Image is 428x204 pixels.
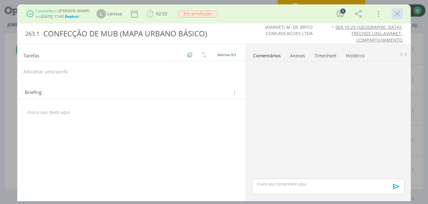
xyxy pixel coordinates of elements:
[25,30,39,37] span: 263.1
[59,8,90,13] b: [PERSON_NAME]
[217,52,236,57] span: Abertas 0/3
[340,8,346,14] div: 1
[290,53,305,59] div: Anexos
[336,24,403,43] a: 009.10.25-[GEOGRAPHIC_DATA]-TRECHOS LINS-AVIANET-COMPARTILHAMENTO
[41,26,243,41] div: CONFECÇÃO DE MUB (MAPA URBANO BÁSICO)
[253,50,281,59] a: Comentários
[23,66,68,77] button: Adicionar uma tarefa
[335,9,345,19] button: 1
[35,8,53,13] span: Concluído
[346,50,365,59] a: Histórico
[265,24,313,36] a: (AVIANET) M. DE BRITO COMUNICACOES LTDA
[202,52,206,58] img: arrow-down-up.svg
[25,89,42,97] span: Briefing
[35,8,90,19] div: por em . ?
[23,51,39,59] span: Tarefas
[314,50,337,59] a: Timesheet
[41,14,64,19] b: [DATE] 17:43
[65,14,79,19] span: Reabrir
[17,4,411,201] div: dialog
